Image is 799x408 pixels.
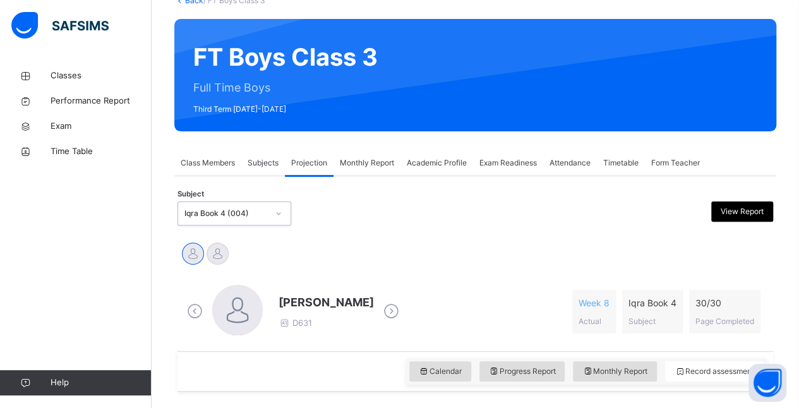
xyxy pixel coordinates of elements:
span: Third Term [DATE]-[DATE] [193,104,378,115]
span: Time Table [51,145,152,158]
span: Help [51,376,151,389]
span: Record assessment [675,366,754,377]
span: Calendar [419,366,462,377]
span: 30 / 30 [695,296,754,309]
span: Attendance [550,157,591,169]
div: Iqra Book 4 (004) [184,208,268,219]
span: Subject [628,316,656,326]
span: Exam Readiness [479,157,537,169]
button: Open asap [748,364,786,402]
span: Actual [579,316,601,326]
span: Performance Report [51,95,152,107]
span: Subject [177,189,204,200]
img: safsims [11,12,109,39]
span: D631 [279,318,312,328]
span: [PERSON_NAME] [279,294,374,311]
span: Subjects [248,157,279,169]
span: Monthly Report [582,366,647,377]
span: Projection [291,157,327,169]
span: Page Completed [695,316,754,326]
span: Monthly Report [340,157,394,169]
span: Progress Report [489,366,556,377]
span: Exam [51,120,152,133]
span: View Report [721,206,764,217]
span: Classes [51,69,152,82]
span: Timetable [603,157,639,169]
span: Academic Profile [407,157,467,169]
span: Class Members [181,157,235,169]
span: Iqra Book 4 [628,296,676,309]
span: Form Teacher [651,157,700,169]
span: Week 8 [579,296,610,309]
